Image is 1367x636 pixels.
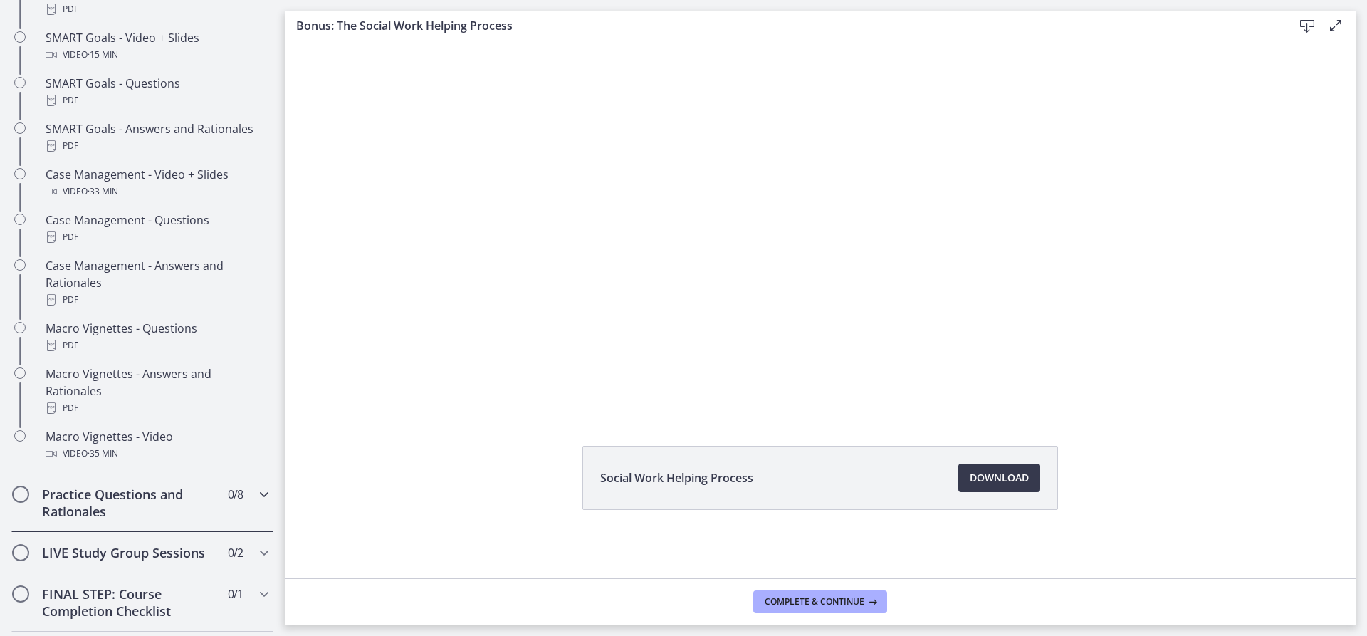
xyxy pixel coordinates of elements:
h2: LIVE Study Group Sessions [42,544,216,561]
div: PDF [46,229,268,246]
span: 0 / 1 [228,585,243,603]
div: Case Management - Video + Slides [46,166,268,200]
span: Complete & continue [765,596,864,608]
div: SMART Goals - Video + Slides [46,29,268,63]
div: Macro Vignettes - Answers and Rationales [46,365,268,417]
span: 0 / 8 [228,486,243,503]
a: Download [958,464,1040,492]
div: Case Management - Questions [46,212,268,246]
div: Macro Vignettes - Video [46,428,268,462]
div: SMART Goals - Questions [46,75,268,109]
div: PDF [46,400,268,417]
div: PDF [46,337,268,354]
div: PDF [46,1,268,18]
span: 0 / 2 [228,544,243,561]
div: PDF [46,137,268,155]
div: Macro Vignettes - Questions [46,320,268,354]
h2: Practice Questions and Rationales [42,486,216,520]
h2: FINAL STEP: Course Completion Checklist [42,585,216,620]
div: Case Management - Answers and Rationales [46,257,268,308]
span: · 15 min [88,46,118,63]
div: Video [46,46,268,63]
span: Download [970,469,1029,486]
div: Video [46,445,268,462]
div: Video [46,183,268,200]
div: PDF [46,291,268,308]
span: Social Work Helping Process [600,469,753,486]
span: · 35 min [88,445,118,462]
span: · 33 min [88,183,118,200]
button: Complete & continue [753,590,887,613]
div: PDF [46,92,268,109]
div: SMART Goals - Answers and Rationales [46,120,268,155]
h3: Bonus: The Social Work Helping Process [296,17,1270,34]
